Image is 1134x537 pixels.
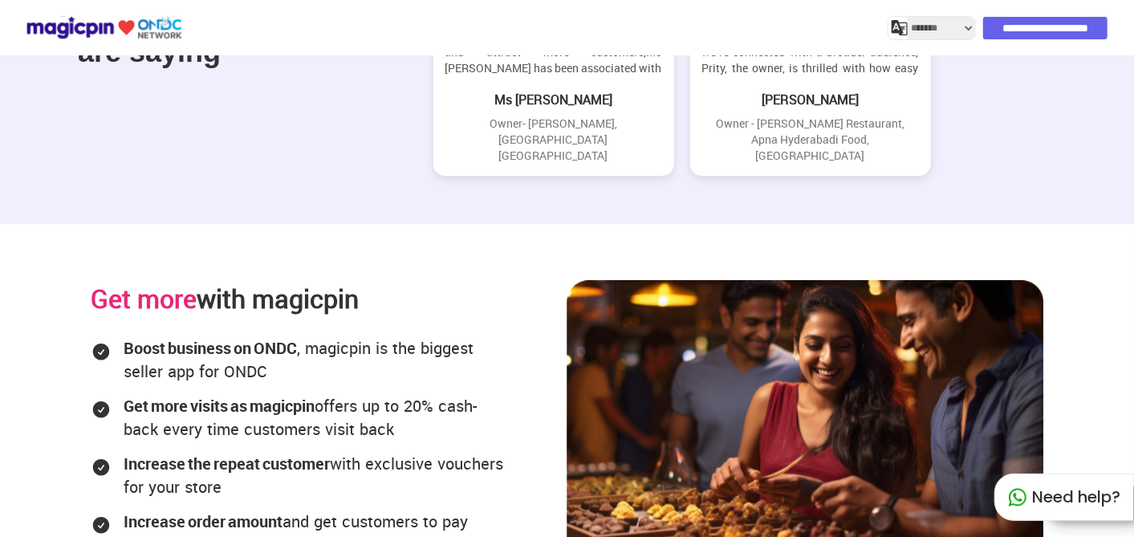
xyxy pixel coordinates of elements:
span: with magicpin [91,281,359,315]
text: offers up to 20% cash-back every time customers visit back [124,395,477,440]
img: tick-icon.72658796.svg [91,457,112,478]
text: with exclusive vouchers for your store [124,453,503,498]
span: Boost business on ONDC [124,337,297,359]
span: Get more [91,281,197,315]
text: , magicpin is the biggest seller app for ONDC [124,337,474,382]
button: Next [1047,431,1063,447]
img: tick-icon.72658796.svg [91,399,112,420]
img: ondc-logo-new-small.8a59708e.svg [26,14,182,42]
p: Owner - [PERSON_NAME] Restaurant, Apna Hyderabadi Food, [GEOGRAPHIC_DATA] [690,116,931,176]
span: Increase order amount [124,511,282,532]
button: Previous [547,431,563,447]
h3: [PERSON_NAME] [690,93,931,108]
h3: Ms [PERSON_NAME] [433,93,674,108]
img: tick-icon.72658796.svg [91,341,112,362]
span: Increase the repeat customer [124,453,330,474]
span: Get more visits as magicpin [124,395,315,417]
img: tick-icon.72658796.svg [91,515,112,535]
img: whatapp_green.7240e66a.svg [1008,488,1027,507]
p: Owner- [PERSON_NAME], [GEOGRAPHIC_DATA] [GEOGRAPHIC_DATA] [433,116,674,176]
div: Need help? [994,474,1134,521]
img: j2MGCQAAAABJRU5ErkJggg== [892,20,908,36]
